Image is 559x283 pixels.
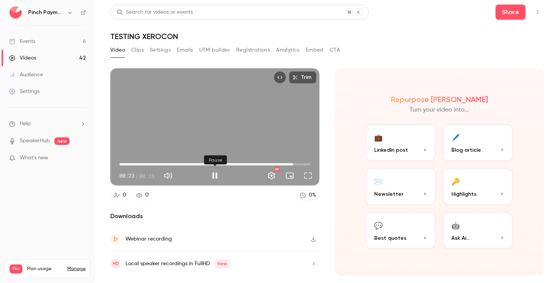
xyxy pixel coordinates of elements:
img: Pinch Payments [10,6,22,19]
h2: Downloads [110,212,319,221]
div: 0 % [309,191,316,199]
span: Best quotes [374,234,407,242]
button: Settings [264,168,279,183]
button: Video [110,44,125,56]
div: Settings [9,88,40,95]
div: Search for videos or events [117,8,193,16]
button: UTM builder [199,44,230,56]
button: Analytics [276,44,300,56]
button: Embed video [274,71,286,83]
button: Clips [131,44,144,56]
a: 0 [133,190,152,200]
div: 🤖 [451,219,460,231]
button: 🖊️Blog article [442,124,513,162]
button: Settings [150,44,171,56]
span: Blog article [451,146,481,154]
h2: Repurpose [PERSON_NAME] [391,95,488,104]
span: Pro [10,264,22,274]
button: Trim [289,71,316,83]
div: 🖊️ [451,131,460,143]
div: Videos [9,54,36,62]
div: ✉️ [374,175,383,187]
a: 0% [296,190,319,200]
span: New [214,259,230,268]
p: Turn your video into... [410,105,469,115]
button: CTA [330,44,340,56]
li: help-dropdown-opener [9,120,86,128]
h1: TESTING XEROCON [110,32,544,41]
div: Local speaker recordings in FullHD [125,259,230,268]
iframe: Noticeable Trigger [77,155,86,162]
div: Events [9,38,35,45]
span: new [54,137,70,145]
button: Pause [207,168,222,183]
button: Full screen [300,168,316,183]
button: Embed [306,44,324,56]
button: Top Bar Actions [532,6,544,18]
div: 0 [145,191,149,199]
span: 00:23 [119,172,135,180]
div: 💬 [374,219,383,231]
a: Manage [67,266,86,272]
button: ✉️Newsletter [365,168,436,206]
span: LinkedIn post [374,146,408,154]
div: Webinar recording [125,234,172,244]
span: Newsletter [374,190,403,198]
div: 00:23 [119,172,154,180]
span: / [135,172,138,180]
div: Pause [204,156,227,165]
span: Plan usage [27,266,63,272]
div: Audience [9,71,43,79]
button: Turn on miniplayer [282,168,297,183]
button: Emails [177,44,193,56]
div: 💼 [374,131,383,143]
div: HD [274,167,279,171]
span: What's new [20,154,48,162]
span: Help [20,120,31,128]
span: 00:25 [139,172,154,180]
div: 🔑 [451,175,460,187]
h6: Pinch Payments [28,9,64,16]
button: 💬Best quotes [365,212,436,250]
button: 💼LinkedIn post [365,124,436,162]
div: 0 [123,191,126,199]
span: Highlights [451,190,476,198]
span: Ask Ai... [451,234,470,242]
a: SpeakerHub [20,137,50,145]
button: Mute [160,168,176,183]
button: 🤖Ask Ai... [442,212,513,250]
a: 0 [110,190,130,200]
button: 🔑Highlights [442,168,513,206]
button: Share [495,5,526,20]
button: Registrations [236,44,270,56]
